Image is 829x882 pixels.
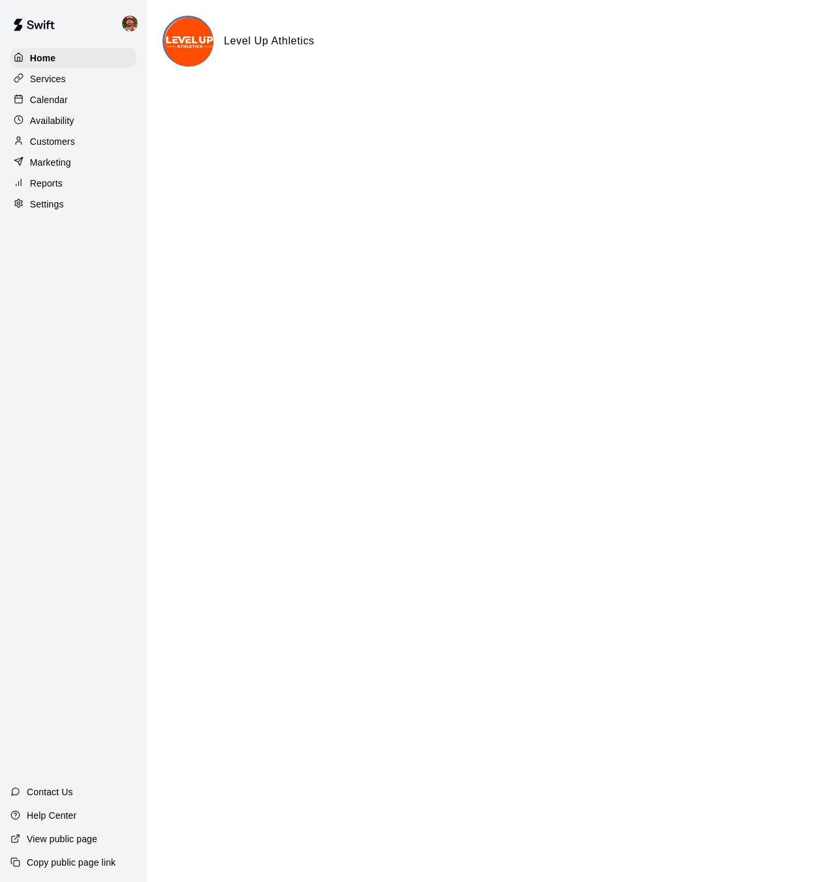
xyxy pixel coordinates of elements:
a: Marketing [10,153,136,172]
a: Calendar [10,90,136,110]
p: View public page [27,832,97,845]
a: Services [10,69,136,89]
div: Bryan Farrington [119,10,147,37]
p: Copy public page link [27,856,116,869]
a: Availability [10,111,136,130]
p: Calendar [30,93,68,106]
p: Availability [30,114,74,127]
p: Customers [30,135,75,148]
p: Home [30,52,56,65]
a: Reports [10,174,136,193]
img: Bryan Farrington [122,16,138,31]
p: Help Center [27,809,76,822]
img: Level Up Athletics logo [164,18,213,67]
p: Services [30,72,66,85]
a: Home [10,48,136,68]
p: Settings [30,198,64,211]
p: Marketing [30,156,71,169]
h6: Level Up Athletics [224,33,315,50]
p: Contact Us [27,785,73,798]
a: Settings [10,194,136,214]
a: Customers [10,132,136,151]
p: Reports [30,177,63,190]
